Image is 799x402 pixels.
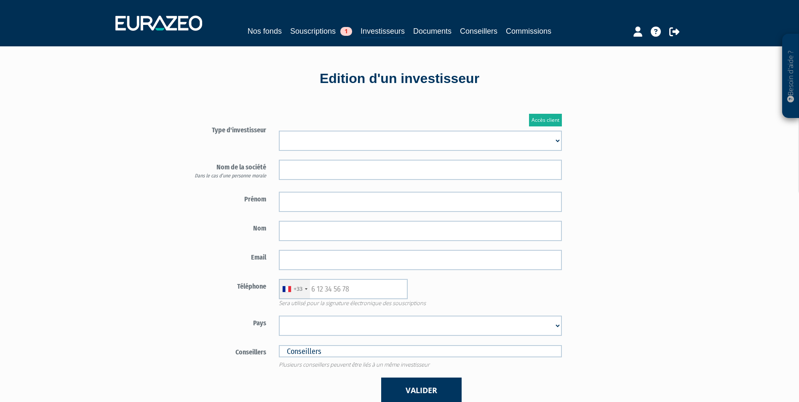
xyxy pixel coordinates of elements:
a: Documents [413,25,452,37]
a: Nos fonds [248,25,282,37]
span: Plusieurs conseillers peuvent être liés à un même investisseur [273,361,568,369]
a: Conseillers [460,25,497,37]
label: Nom [174,221,273,233]
div: +33 [294,285,302,293]
label: Email [174,250,273,263]
input: 6 12 34 56 78 [279,279,408,299]
a: Investisseurs [361,25,405,38]
label: Type d'investisseur [174,123,273,135]
div: Edition d'un investisseur [160,69,640,88]
label: Téléphone [174,279,273,292]
a: Souscriptions1 [290,25,352,37]
label: Pays [174,316,273,328]
label: Conseillers [174,345,273,357]
div: Dans le cas d’une personne morale [181,172,267,180]
img: 1732889491-logotype_eurazeo_blanc_rvb.png [115,16,202,31]
label: Nom de la société [174,160,273,180]
label: Prénom [174,192,273,204]
span: Sera utilisé pour la signature électronique des souscriptions [273,299,568,307]
a: Commissions [506,25,551,37]
span: 1 [340,27,352,36]
a: Accès client [529,114,562,126]
p: Besoin d'aide ? [786,38,796,114]
div: France: +33 [279,279,310,299]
